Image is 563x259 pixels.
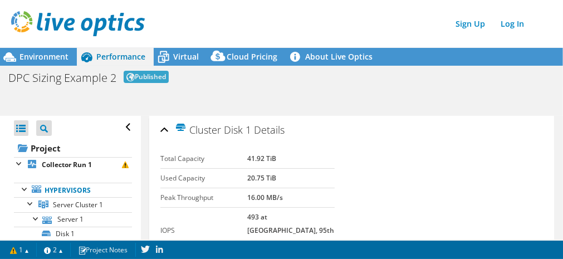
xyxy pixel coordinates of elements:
span: Details [254,123,285,136]
span: Performance [96,51,145,62]
label: IOPS [160,225,248,236]
span: Virtual [173,51,199,62]
span: Cluster Disk 1 [175,123,251,136]
b: 493 at [GEOGRAPHIC_DATA], 95th Percentile = 439 [248,212,335,248]
img: live_optics_svg.svg [11,11,145,36]
span: Cloud Pricing [227,51,277,62]
span: Published [124,71,169,83]
label: Used Capacity [160,173,248,184]
label: Peak Throughput [160,192,248,203]
a: Server Cluster 1 [14,197,132,212]
a: Server 1 [14,212,132,227]
a: Project Notes [70,243,136,257]
a: 1 [2,243,37,257]
span: Server Cluster 1 [53,200,103,209]
b: 16.00 MB/s [248,193,283,202]
span: Environment [19,51,68,62]
b: Collector Run 1 [42,160,92,169]
a: Sign Up [450,16,491,32]
b: 20.75 TiB [248,173,277,183]
b: 41.92 TiB [248,154,277,163]
a: About Live Optics [286,48,381,66]
a: Hypervisors [14,183,132,197]
label: Total Capacity [160,153,248,164]
a: Disk 1 [14,227,132,241]
a: Collector Run 1 [14,157,132,172]
a: 2 [36,243,71,257]
a: Project [14,139,132,157]
h1: DPC Sizing Example 2 [8,72,116,84]
a: Log In [495,16,530,32]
